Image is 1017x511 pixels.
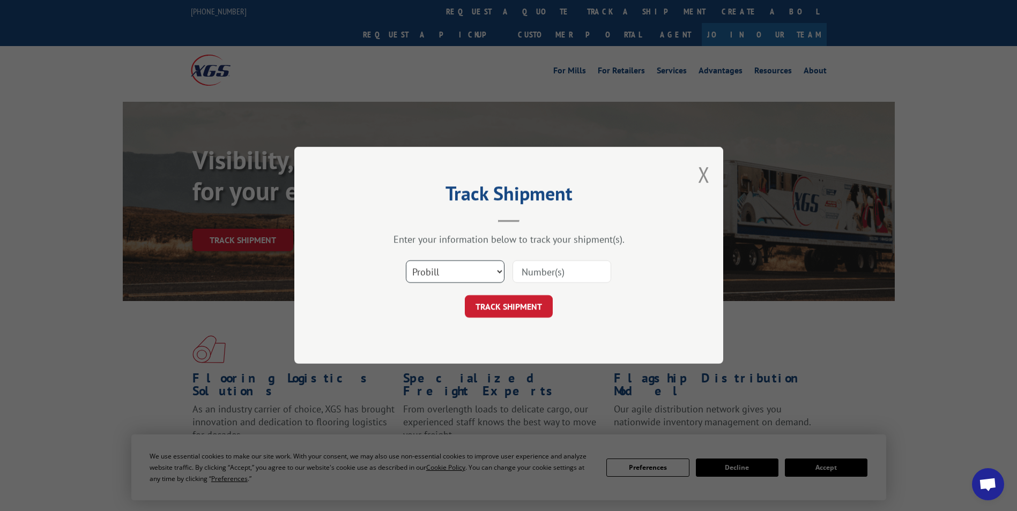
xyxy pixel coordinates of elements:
input: Number(s) [513,261,611,283]
button: TRACK SHIPMENT [465,296,553,318]
button: Close modal [698,160,710,189]
div: Enter your information below to track your shipment(s). [348,234,670,246]
h2: Track Shipment [348,186,670,206]
div: Open chat [972,468,1004,500]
